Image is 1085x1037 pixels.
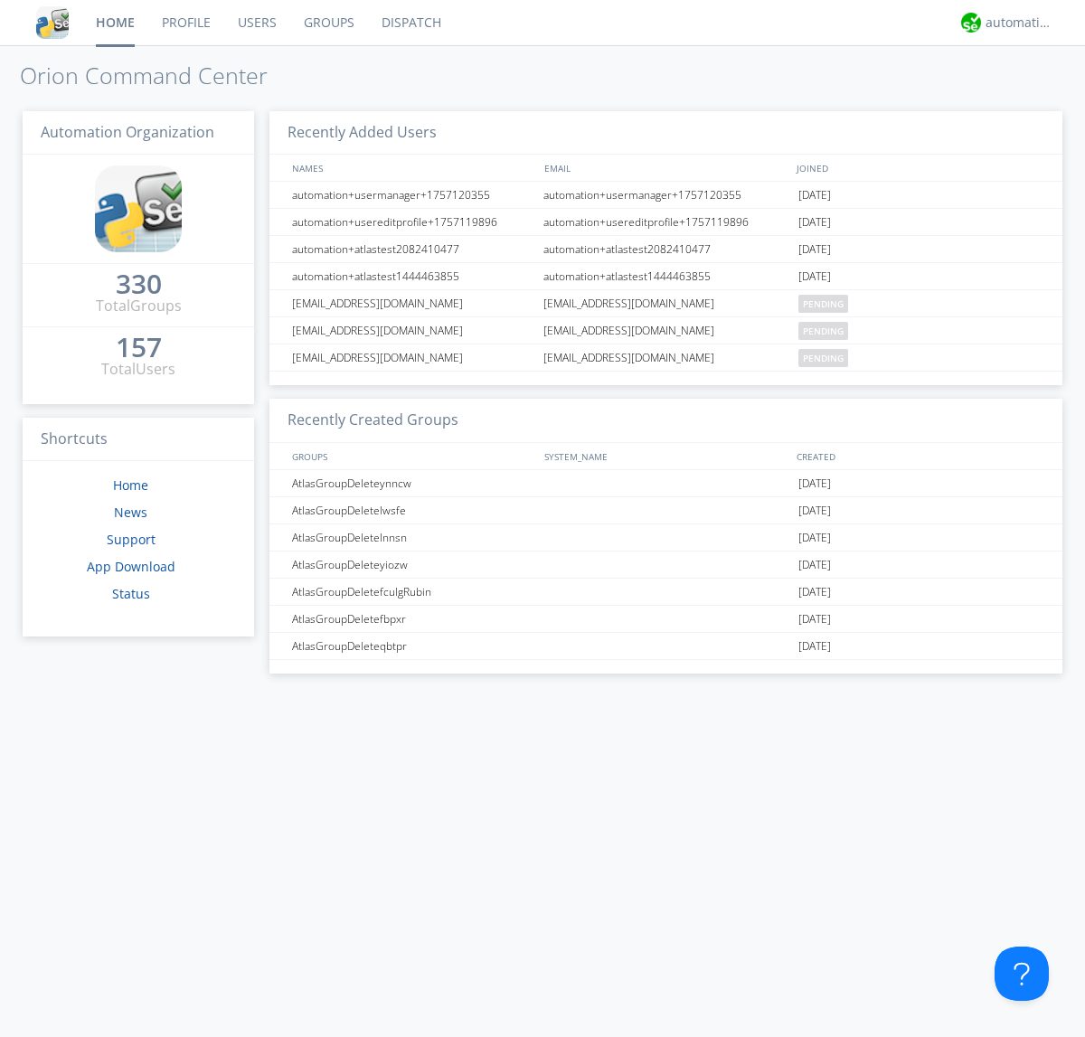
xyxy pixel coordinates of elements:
[116,338,162,359] a: 157
[269,317,1062,344] a: [EMAIL_ADDRESS][DOMAIN_NAME][EMAIL_ADDRESS][DOMAIN_NAME]pending
[288,606,538,632] div: AtlasGroupDeletefbpxr
[23,418,254,462] h3: Shortcuts
[41,122,214,142] span: Automation Organization
[116,338,162,356] div: 157
[798,322,848,340] span: pending
[288,155,535,181] div: NAMES
[288,263,538,289] div: automation+atlastest1444463855
[798,606,831,633] span: [DATE]
[288,470,538,496] div: AtlasGroupDeleteynncw
[269,290,1062,317] a: [EMAIL_ADDRESS][DOMAIN_NAME][EMAIL_ADDRESS][DOMAIN_NAME]pending
[539,263,794,289] div: automation+atlastest1444463855
[539,236,794,262] div: automation+atlastest2082410477
[539,209,794,235] div: automation+usereditprofile+1757119896
[269,209,1062,236] a: automation+usereditprofile+1757119896automation+usereditprofile+1757119896[DATE]
[112,585,150,602] a: Status
[288,182,538,208] div: automation+usermanager+1757120355
[798,209,831,236] span: [DATE]
[288,633,538,659] div: AtlasGroupDeleteqbtpr
[269,236,1062,263] a: automation+atlastest2082410477automation+atlastest2082410477[DATE]
[288,497,538,523] div: AtlasGroupDeletelwsfe
[36,6,69,39] img: cddb5a64eb264b2086981ab96f4c1ba7
[87,558,175,575] a: App Download
[269,551,1062,579] a: AtlasGroupDeleteyiozw[DATE]
[96,296,182,316] div: Total Groups
[798,236,831,263] span: [DATE]
[288,209,538,235] div: automation+usereditprofile+1757119896
[539,317,794,344] div: [EMAIL_ADDRESS][DOMAIN_NAME]
[269,524,1062,551] a: AtlasGroupDeletelnnsn[DATE]
[995,947,1049,1001] iframe: Toggle Customer Support
[961,13,981,33] img: d2d01cd9b4174d08988066c6d424eccd
[798,633,831,660] span: [DATE]
[798,470,831,497] span: [DATE]
[113,476,148,494] a: Home
[798,579,831,606] span: [DATE]
[269,182,1062,209] a: automation+usermanager+1757120355automation+usermanager+1757120355[DATE]
[540,155,792,181] div: EMAIL
[288,524,538,551] div: AtlasGroupDeletelnnsn
[269,399,1062,443] h3: Recently Created Groups
[101,359,175,380] div: Total Users
[95,165,182,252] img: cddb5a64eb264b2086981ab96f4c1ba7
[269,633,1062,660] a: AtlasGroupDeleteqbtpr[DATE]
[288,344,538,371] div: [EMAIL_ADDRESS][DOMAIN_NAME]
[114,504,147,521] a: News
[269,497,1062,524] a: AtlasGroupDeletelwsfe[DATE]
[269,344,1062,372] a: [EMAIL_ADDRESS][DOMAIN_NAME][EMAIL_ADDRESS][DOMAIN_NAME]pending
[288,551,538,578] div: AtlasGroupDeleteyiozw
[792,155,1045,181] div: JOINED
[798,295,848,313] span: pending
[269,111,1062,156] h3: Recently Added Users
[269,263,1062,290] a: automation+atlastest1444463855automation+atlastest1444463855[DATE]
[288,236,538,262] div: automation+atlastest2082410477
[798,349,848,367] span: pending
[986,14,1053,32] div: automation+atlas
[288,579,538,605] div: AtlasGroupDeletefculgRubin
[792,443,1045,469] div: CREATED
[116,275,162,296] a: 330
[798,551,831,579] span: [DATE]
[798,524,831,551] span: [DATE]
[539,290,794,316] div: [EMAIL_ADDRESS][DOMAIN_NAME]
[269,606,1062,633] a: AtlasGroupDeletefbpxr[DATE]
[539,182,794,208] div: automation+usermanager+1757120355
[798,182,831,209] span: [DATE]
[798,263,831,290] span: [DATE]
[540,443,792,469] div: SYSTEM_NAME
[269,470,1062,497] a: AtlasGroupDeleteynncw[DATE]
[288,443,535,469] div: GROUPS
[288,317,538,344] div: [EMAIL_ADDRESS][DOMAIN_NAME]
[269,579,1062,606] a: AtlasGroupDeletefculgRubin[DATE]
[116,275,162,293] div: 330
[288,290,538,316] div: [EMAIL_ADDRESS][DOMAIN_NAME]
[798,497,831,524] span: [DATE]
[539,344,794,371] div: [EMAIL_ADDRESS][DOMAIN_NAME]
[107,531,156,548] a: Support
